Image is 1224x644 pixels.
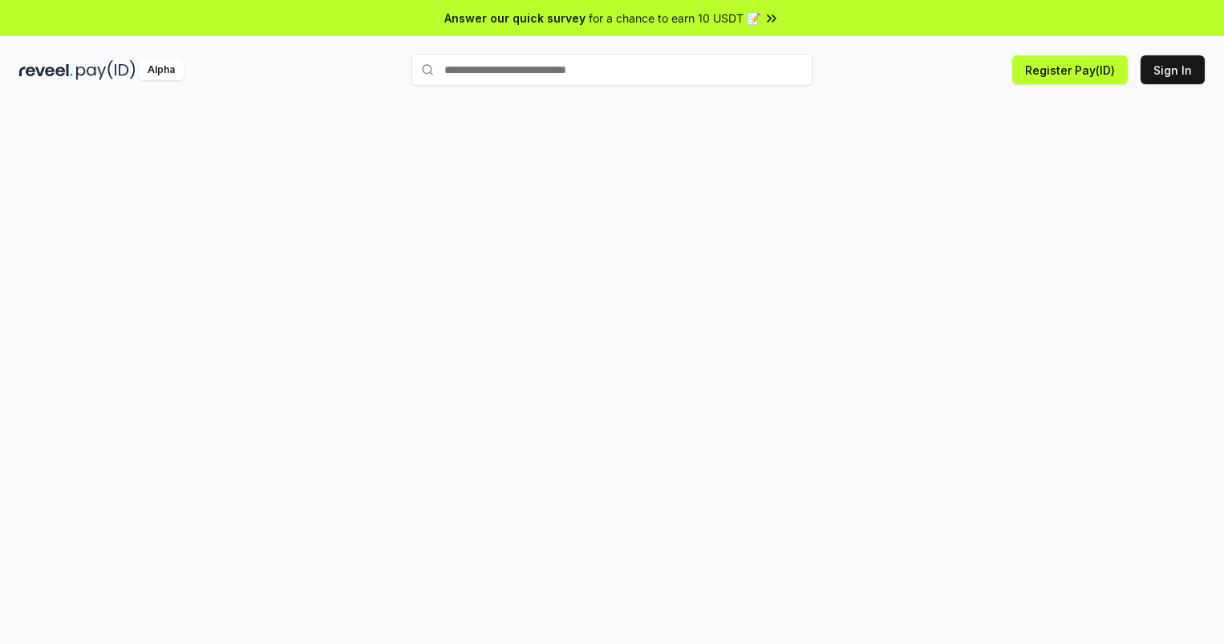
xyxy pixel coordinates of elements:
[139,60,184,80] div: Alpha
[1012,55,1128,84] button: Register Pay(ID)
[589,10,760,26] span: for a chance to earn 10 USDT 📝
[76,60,136,80] img: pay_id
[444,10,586,26] span: Answer our quick survey
[19,60,73,80] img: reveel_dark
[1141,55,1205,84] button: Sign In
